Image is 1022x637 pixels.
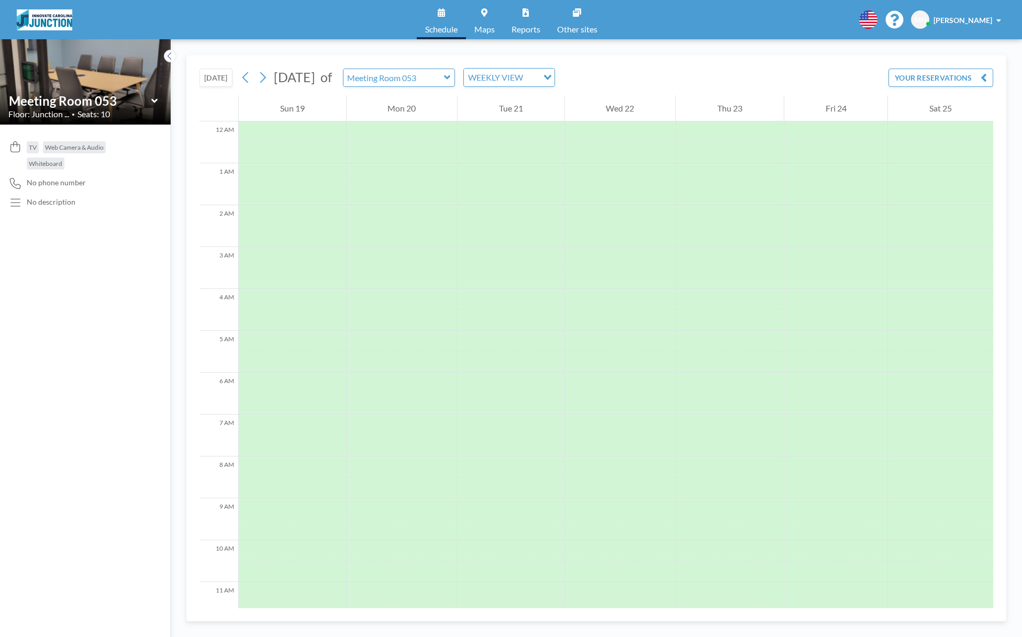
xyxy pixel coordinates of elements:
button: [DATE] [199,69,232,87]
div: Fri 24 [784,95,888,121]
div: Tue 21 [458,95,564,121]
span: Floor: Junction ... [8,109,69,119]
span: of [320,69,332,85]
div: 9 AM [199,498,238,540]
div: Wed 22 [565,95,676,121]
span: • [72,111,75,118]
span: WEEKLY VIEW [466,71,525,84]
span: Maps [474,25,495,33]
span: Other sites [557,25,597,33]
div: 12 AM [199,121,238,163]
span: Seats: 10 [77,109,110,119]
div: 3 AM [199,247,238,289]
div: 10 AM [199,540,238,582]
span: No phone number [27,178,86,187]
span: [DATE] [274,69,315,85]
span: [PERSON_NAME] [934,16,992,25]
div: Search for option [464,69,554,86]
span: MH [914,15,927,25]
input: Search for option [526,71,537,84]
div: 4 AM [199,289,238,331]
div: Sat 25 [888,95,993,121]
div: 8 AM [199,456,238,498]
div: Thu 23 [676,95,784,121]
div: 2 AM [199,205,238,247]
span: Schedule [425,25,458,33]
div: 7 AM [199,415,238,456]
div: Sun 19 [239,95,346,121]
div: No description [27,197,75,207]
div: Mon 20 [347,95,458,121]
button: YOUR RESERVATIONS [888,69,993,87]
div: 6 AM [199,373,238,415]
div: 1 AM [199,163,238,205]
input: Meeting Room 053 [9,93,151,108]
span: Reports [512,25,540,33]
span: TV [29,143,37,151]
input: Meeting Room 053 [343,69,444,86]
div: 5 AM [199,331,238,373]
span: Web Camera & Audio [45,143,104,151]
div: 11 AM [199,582,238,624]
img: organization-logo [17,9,72,30]
span: Whiteboard [29,160,62,167]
